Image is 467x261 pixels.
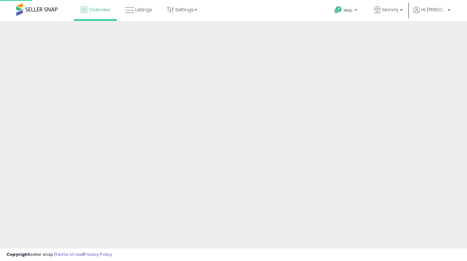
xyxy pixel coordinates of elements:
a: Terms of Use [55,251,83,257]
span: Help [344,7,353,13]
span: Overview [89,6,110,13]
i: Get Help [334,6,342,14]
a: Help [329,1,364,21]
span: Monroj [382,6,398,13]
div: seller snap | | [6,252,112,258]
span: Listings [135,6,152,13]
a: Hi [PERSON_NAME] [413,6,450,21]
span: Hi [PERSON_NAME] [421,6,446,13]
strong: Copyright [6,251,30,257]
a: Privacy Policy [84,251,112,257]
